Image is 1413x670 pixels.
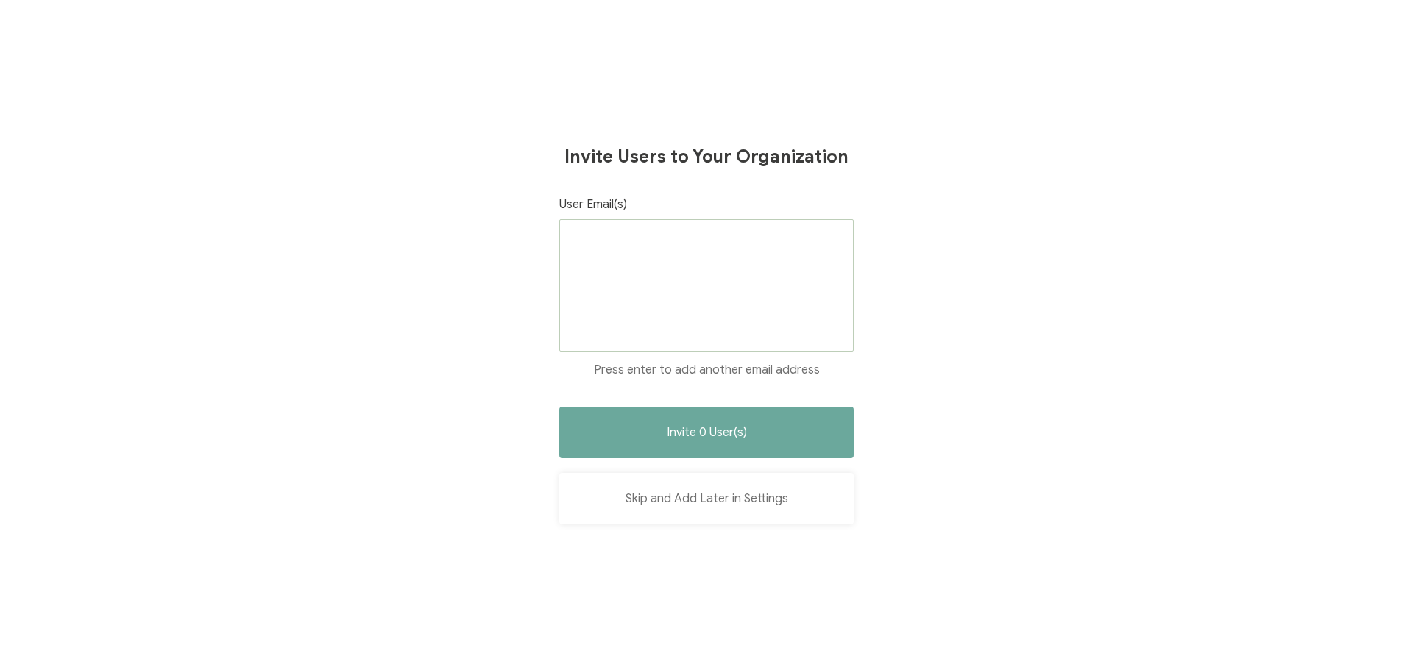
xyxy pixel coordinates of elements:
iframe: Chat Widget [1339,599,1413,670]
h1: Invite Users to Your Organization [564,146,849,168]
button: Invite 0 User(s) [559,407,854,458]
button: Skip and Add Later in Settings [559,473,854,524]
span: User Email(s) [559,197,627,212]
span: Press enter to add another email address [594,363,820,377]
span: Invite 0 User(s) [667,427,747,438]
